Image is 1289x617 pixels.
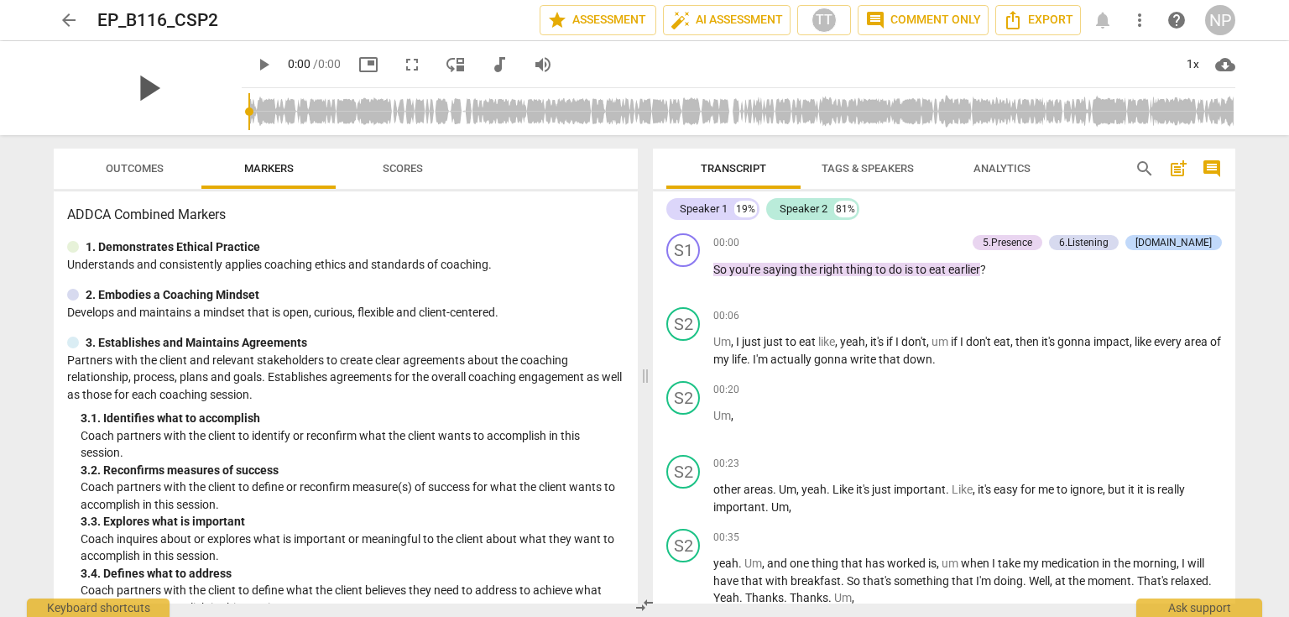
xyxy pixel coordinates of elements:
span: Thanks [790,591,828,604]
p: Coach partners with the client to define or reconfirm measure(s) of success for what the client w... [81,478,624,513]
span: it's [1041,335,1057,348]
span: 00:20 [713,383,739,397]
div: 3. 2. Reconfirms measures of success [81,462,624,479]
button: Assessment [540,5,656,35]
div: Ask support [1136,599,1262,617]
span: thing [811,557,841,570]
span: Well [1029,574,1050,588]
button: AI Assessment [663,5,791,35]
button: Search [1131,155,1158,182]
span: don't [901,335,926,348]
span: medication [1041,557,1102,570]
div: Change speaker [666,307,700,341]
span: play_arrow [126,66,170,110]
span: my [1023,557,1041,570]
span: , [1050,574,1055,588]
span: Yeah [713,591,739,604]
div: 3. 1. Identifies what to accomplish [81,410,624,427]
span: Thanks [745,591,784,604]
span: yeah [713,557,738,570]
div: Change speaker [666,455,700,489]
p: 2. Embodies a Coaching Mindset [86,286,259,304]
div: Keyboard shortcuts [27,599,170,617]
span: 00:00 [713,236,739,250]
span: . [773,483,779,496]
div: Change speaker [666,529,700,562]
span: arrow_back [59,10,79,30]
span: eat [994,335,1010,348]
button: Export [995,5,1081,35]
span: , [1103,483,1108,496]
span: that [841,557,865,570]
span: is [905,263,916,276]
span: have [713,574,741,588]
span: one [790,557,811,570]
span: . [1023,574,1029,588]
span: Assessment [547,10,649,30]
span: , [1010,335,1015,348]
span: Filler word [744,557,762,570]
span: easy [994,483,1020,496]
span: I'm [976,574,994,588]
span: of [1210,335,1221,348]
span: if [886,335,895,348]
span: life [732,353,747,366]
span: gonna [814,353,850,366]
span: worked [887,557,928,570]
span: the [1114,557,1133,570]
span: Filler word [952,483,973,496]
span: at [1055,574,1068,588]
span: eat [799,335,818,348]
div: 3. 4. Defines what to address [81,565,624,583]
span: I [1182,557,1187,570]
span: to [1057,483,1070,496]
span: Filler word [713,409,731,422]
button: Volume [528,50,558,80]
span: actually [770,353,814,366]
p: 1. Demonstrates Ethical Practice [86,238,260,256]
span: , [789,500,791,514]
div: 5.Presence [983,235,1032,250]
div: [DOMAIN_NAME] [1135,235,1212,250]
span: just [872,483,894,496]
span: will [1187,557,1204,570]
span: post_add [1168,159,1188,179]
div: Speaker 2 [780,201,827,217]
h3: ADDCA Combined Markers [67,205,624,225]
span: that [952,574,976,588]
span: . [932,353,936,366]
span: in [1102,557,1114,570]
span: 00:23 [713,457,739,471]
span: . [784,591,790,604]
span: . [739,591,745,604]
span: ? [980,263,986,276]
p: Understands and consistently applies coaching ethics and standards of coaching. [67,256,624,274]
p: Develops and maintains a mindset that is open, curious, flexible and client-centered. [67,304,624,322]
span: to [916,263,929,276]
span: my [713,353,732,366]
span: star [547,10,567,30]
span: cloud_download [1215,55,1235,75]
span: , [1177,557,1182,570]
span: Like [832,483,856,496]
span: Markers [244,162,294,175]
span: Tags & Speakers [822,162,914,175]
span: , [835,335,840,348]
span: Filler word [818,335,835,348]
div: 81% [834,201,857,217]
span: like [1135,335,1154,348]
span: yeah [840,335,865,348]
span: do [889,263,905,276]
span: 00:06 [713,309,739,323]
span: important [713,500,765,514]
span: saying [763,263,800,276]
span: is [1146,483,1157,496]
span: when [961,557,992,570]
span: it [1137,483,1146,496]
span: the [1068,574,1088,588]
span: search [1135,159,1155,179]
span: , [865,335,870,348]
span: then [1015,335,1041,348]
span: , [731,335,736,348]
p: 3. Establishes and Maintains Agreements [86,334,307,352]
